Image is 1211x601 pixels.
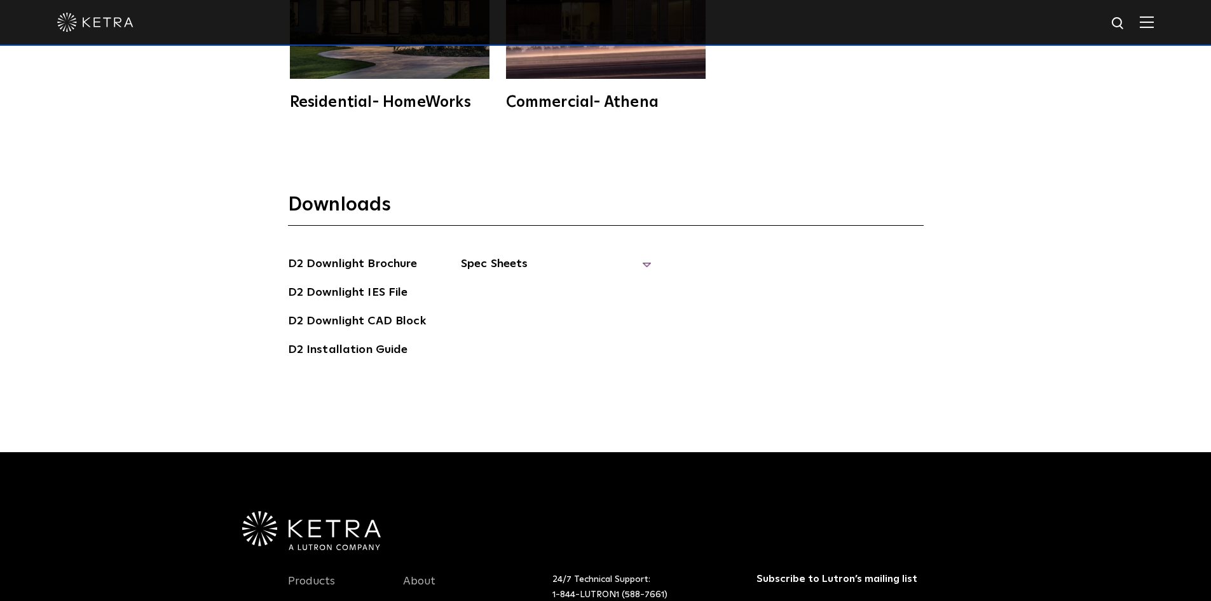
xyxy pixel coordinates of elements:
div: Residential- HomeWorks [290,95,489,110]
a: D2 Downlight Brochure [288,255,418,275]
img: search icon [1111,16,1126,32]
div: Commercial- Athena [506,95,706,110]
a: D2 Installation Guide [288,341,408,361]
a: D2 Downlight IES File [288,284,408,304]
a: 1-844-LUTRON1 (588-7661) [552,590,667,599]
img: Hamburger%20Nav.svg [1140,16,1154,28]
img: ketra-logo-2019-white [57,13,133,32]
a: D2 Downlight CAD Block [288,312,426,333]
span: Spec Sheets [461,255,652,283]
img: Ketra-aLutronCo_White_RGB [242,511,381,551]
h3: Subscribe to Lutron’s mailing list [756,572,920,586]
h3: Downloads [288,193,924,226]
